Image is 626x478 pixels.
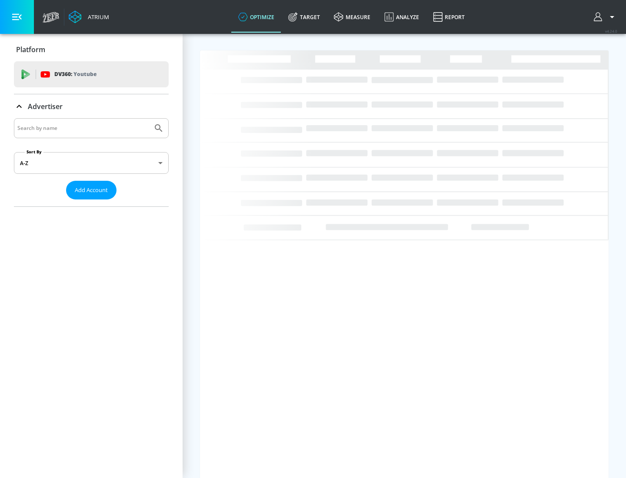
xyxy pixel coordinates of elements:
[14,199,169,206] nav: list of Advertiser
[605,29,617,33] span: v 4.24.0
[54,70,97,79] p: DV360:
[84,13,109,21] div: Atrium
[25,149,43,155] label: Sort By
[377,1,426,33] a: Analyze
[14,152,169,174] div: A-Z
[14,118,169,206] div: Advertiser
[66,181,117,199] button: Add Account
[16,45,45,54] p: Platform
[327,1,377,33] a: measure
[75,185,108,195] span: Add Account
[231,1,281,33] a: optimize
[281,1,327,33] a: Target
[14,94,169,119] div: Advertiser
[28,102,63,111] p: Advertiser
[426,1,472,33] a: Report
[14,37,169,62] div: Platform
[73,70,97,79] p: Youtube
[17,123,149,134] input: Search by name
[69,10,109,23] a: Atrium
[14,61,169,87] div: DV360: Youtube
